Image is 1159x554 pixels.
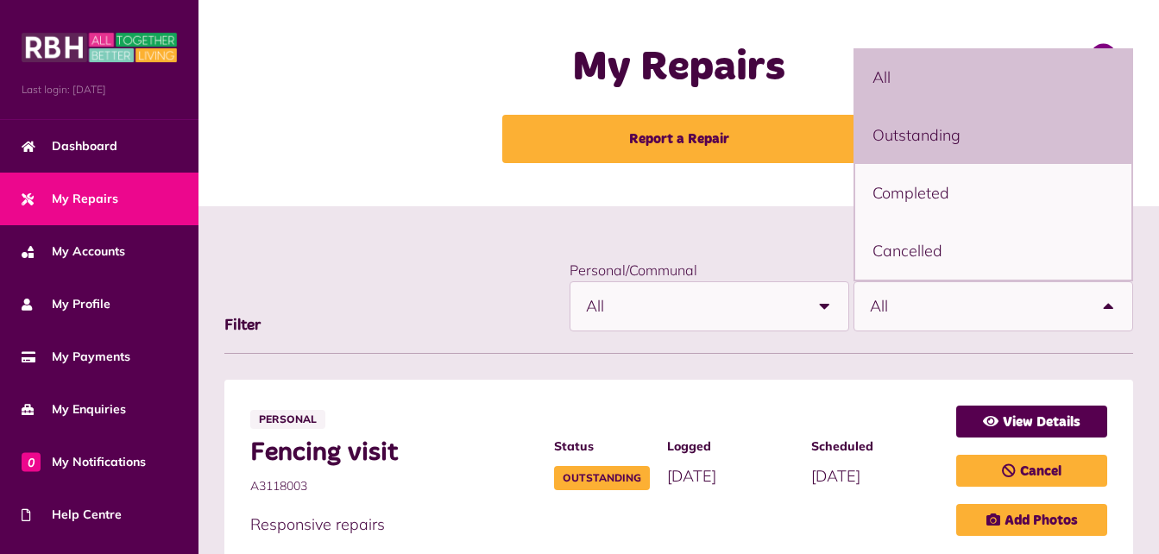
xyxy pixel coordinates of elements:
[502,115,856,163] a: Report a Repair
[1010,43,1116,69] a: Edit profile
[224,318,261,333] span: Filter
[22,453,146,471] span: My Notifications
[855,164,1131,222] li: Completed
[586,282,800,331] span: All
[811,438,939,456] span: Scheduled
[22,190,118,208] span: My Repairs
[667,466,716,486] span: [DATE]
[667,438,795,456] span: Logged
[22,348,130,366] span: My Payments
[22,506,122,524] span: Help Centre
[570,261,697,279] label: Personal/Communal
[250,410,325,429] span: Personal
[554,438,650,456] span: Status
[554,466,650,490] span: Outstanding
[22,137,117,155] span: Dashboard
[956,504,1107,536] a: Add Photos
[870,282,1084,331] span: All
[250,438,537,469] span: Fencing visit
[855,106,1131,164] li: Outstanding
[22,452,41,471] span: 0
[811,466,860,486] span: [DATE]
[956,455,1107,487] a: Cancel
[22,82,177,98] span: Last login: [DATE]
[22,400,126,419] span: My Enquiries
[956,406,1107,438] a: View Details
[22,30,177,65] img: MyRBH
[456,43,902,93] h1: My Repairs
[22,295,110,313] span: My Profile
[22,242,125,261] span: My Accounts
[250,513,939,536] p: Responsive repairs
[855,48,1131,106] li: All
[250,477,537,495] span: A3118003
[855,222,1131,280] li: Cancelled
